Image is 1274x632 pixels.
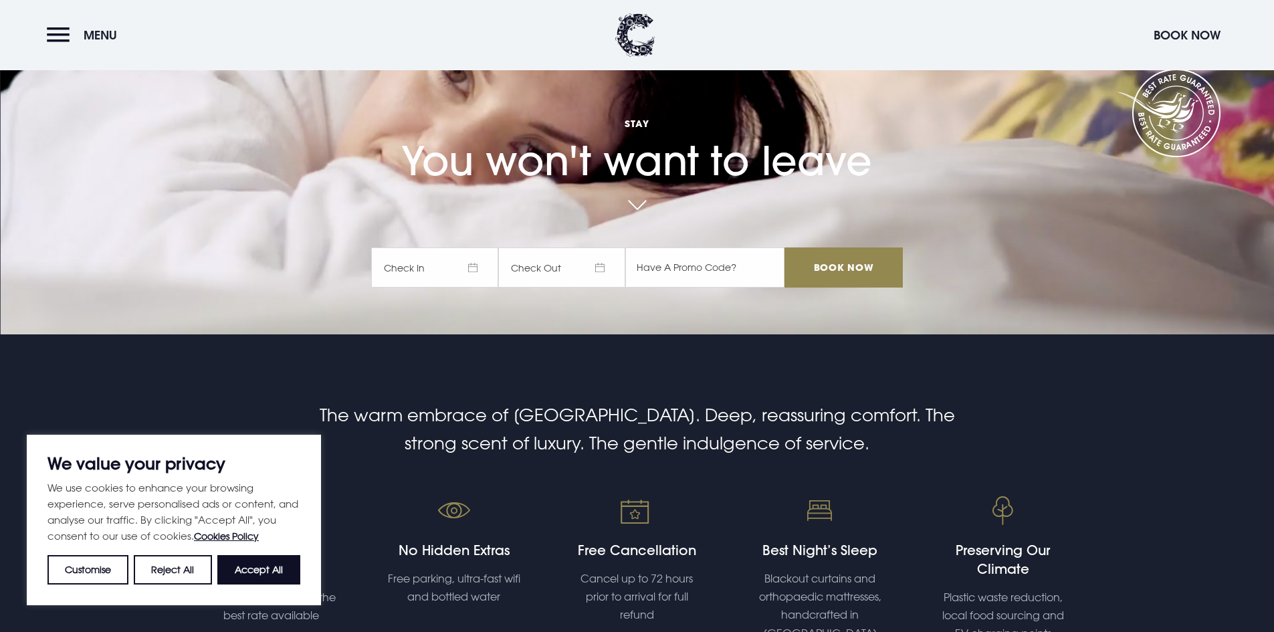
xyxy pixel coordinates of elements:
[935,541,1071,578] h4: Preserving Our Climate
[569,570,705,625] p: Cancel up to 72 hours prior to arrival for full refund
[371,247,498,288] span: Check In
[569,541,705,560] h4: Free Cancellation
[371,117,902,130] span: Stay
[203,589,339,625] p: Book direct with us for the best rate available
[752,541,887,560] h4: Best Night’s Sleep
[613,488,660,534] img: Tailored bespoke events venue
[386,570,522,606] p: Free parking, ultra-fast wifi and bottled water
[980,488,1027,534] img: Event venue Bangor, Northern Ireland
[498,247,625,288] span: Check Out
[47,21,124,49] button: Menu
[615,13,655,57] img: Clandeboye Lodge
[797,488,843,534] img: Orthopaedic mattresses sleep
[625,247,784,288] input: Have A Promo Code?
[217,555,300,585] button: Accept All
[431,488,477,534] img: No hidden fees
[27,435,321,605] div: We value your privacy
[784,247,902,288] input: Book Now
[47,555,128,585] button: Customise
[84,27,117,43] span: Menu
[134,555,211,585] button: Reject All
[47,480,300,544] p: We use cookies to enhance your browsing experience, serve personalised ads or content, and analys...
[320,405,955,453] span: The warm embrace of [GEOGRAPHIC_DATA]. Deep, reassuring comfort. The strong scent of luxury. The ...
[1147,21,1227,49] button: Book Now
[194,530,259,542] a: Cookies Policy
[386,541,522,560] h4: No Hidden Extras
[47,455,300,471] p: We value your privacy
[371,77,902,185] h1: You won't want to leave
